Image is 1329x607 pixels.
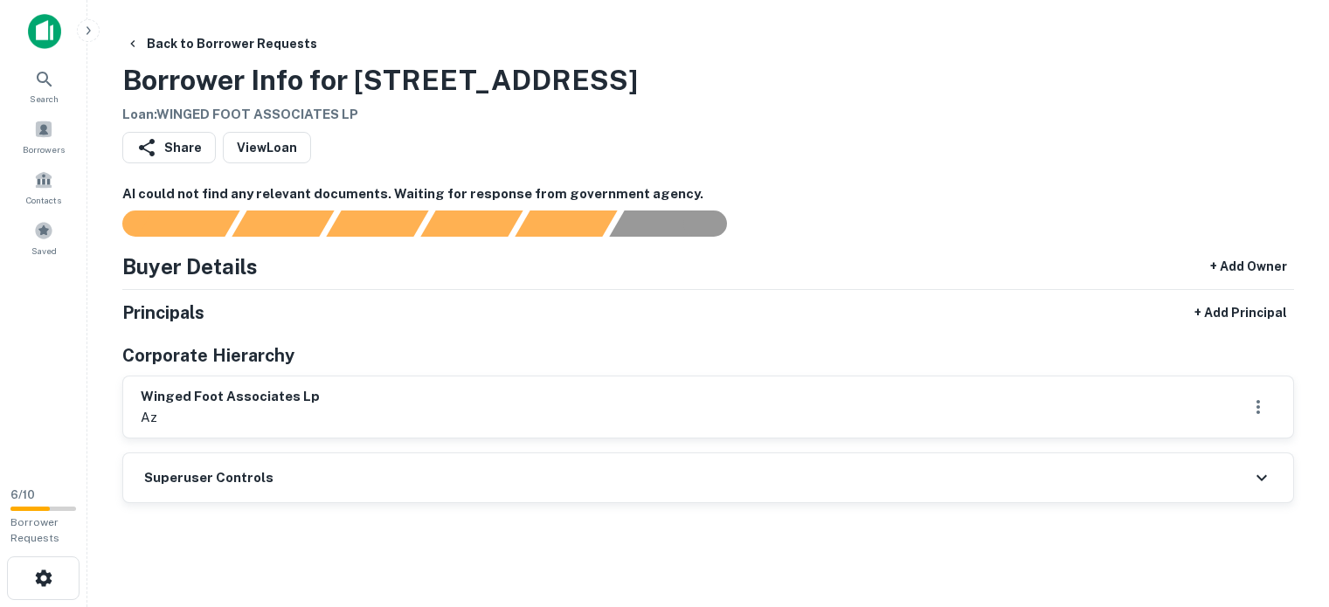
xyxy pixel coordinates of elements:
[10,488,35,501] span: 6 / 10
[1187,297,1294,328] button: + Add Principal
[1203,251,1294,282] button: + Add Owner
[5,214,82,261] a: Saved
[30,92,59,106] span: Search
[122,342,294,369] h5: Corporate Hierarchy
[420,210,523,237] div: Principals found, AI now looking for contact information...
[26,193,61,207] span: Contacts
[144,468,273,488] h6: Superuser Controls
[101,210,232,237] div: Sending borrower request to AI...
[119,28,324,59] button: Back to Borrower Requests
[5,62,82,109] a: Search
[122,184,1294,204] h6: AI could not find any relevant documents. Waiting for response from government agency.
[515,210,617,237] div: Principals found, still searching for contact information. This may take time...
[122,59,638,101] h3: Borrower Info for [STREET_ADDRESS]
[141,407,320,428] p: az
[610,210,748,237] div: AI fulfillment process complete.
[23,142,65,156] span: Borrowers
[122,132,216,163] button: Share
[326,210,428,237] div: Documents found, AI parsing details...
[122,300,204,326] h5: Principals
[141,387,320,407] h6: winged foot associates lp
[232,210,334,237] div: Your request is received and processing...
[28,14,61,49] img: capitalize-icon.png
[122,105,638,125] h6: Loan : WINGED FOOT ASSOCIATES LP
[5,163,82,210] a: Contacts
[122,251,258,282] h4: Buyer Details
[5,113,82,160] a: Borrowers
[10,516,59,544] span: Borrower Requests
[223,132,311,163] a: ViewLoan
[31,244,57,258] span: Saved
[1242,467,1329,551] iframe: Chat Widget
